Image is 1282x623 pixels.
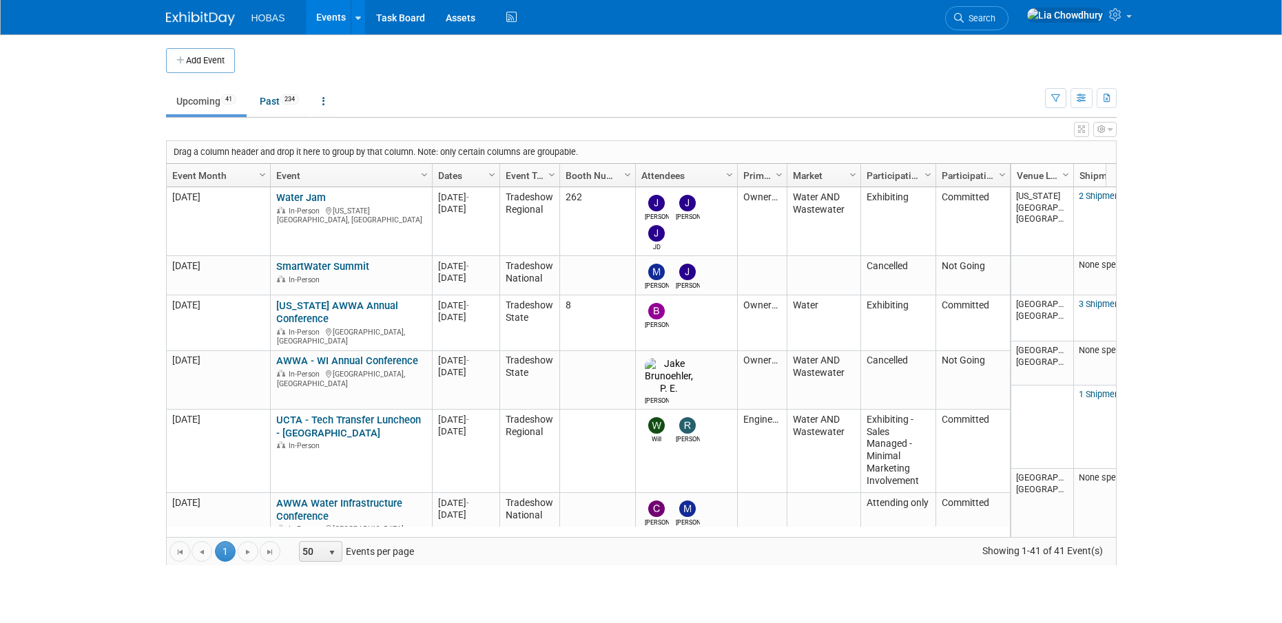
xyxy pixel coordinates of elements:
[281,541,428,562] span: Events per page
[679,195,696,211] img: Jeffrey LeBlanc
[499,295,559,350] td: Tradeshow State
[676,280,700,291] div: Jeffrey LeBlanc
[242,547,254,558] span: Go to the next page
[499,351,559,410] td: Tradeshow State
[648,303,665,319] img: Bryant Welch
[645,211,669,222] div: Joe Tipton
[1079,472,1137,483] span: None specified
[289,370,324,379] span: In-Person
[737,295,787,350] td: Owners/Engineers
[167,141,1116,163] div: Drag a column header and drop it here to group by that column. Note: only certain columns are gro...
[1079,191,1127,201] a: 2 Shipments
[499,493,559,582] td: Tradeshow National
[1079,299,1127,309] a: 3 Shipments
[935,256,1010,295] td: Not Going
[787,187,860,256] td: Water AND Wastewater
[289,275,324,284] span: In-Person
[466,300,469,310] span: -
[645,395,669,405] div: Jake Brunoehler, P. E.
[196,547,207,558] span: Go to the previous page
[167,493,270,582] td: [DATE]
[964,13,995,23] span: Search
[622,169,633,180] span: Column Settings
[860,256,935,295] td: Cancelled
[648,500,665,517] img: Christopher Shirazy
[289,207,324,215] span: In-Person
[172,164,261,187] a: Event Month
[774,169,785,180] span: Column Settings
[215,541,236,562] span: 1
[935,187,1010,256] td: Committed
[772,164,787,184] a: Column Settings
[486,169,497,180] span: Column Settings
[417,164,432,184] a: Column Settings
[860,351,935,410] td: Cancelled
[645,517,669,527] div: Christopher Shirazy
[499,256,559,295] td: Tradeshow National
[1079,260,1137,270] span: None specified
[276,164,423,187] a: Event
[787,295,860,350] td: Water
[277,370,285,377] img: In-Person Event
[466,261,469,271] span: -
[419,169,430,180] span: Column Settings
[166,88,247,114] a: Upcoming41
[1079,389,1122,399] a: 1 Shipment
[1011,469,1073,538] td: [GEOGRAPHIC_DATA], [GEOGRAPHIC_DATA]
[679,500,696,517] img: Mike Bussio
[257,169,268,180] span: Column Settings
[1011,187,1073,256] td: [US_STATE][GEOGRAPHIC_DATA], [GEOGRAPHIC_DATA]
[1058,164,1073,184] a: Column Settings
[167,295,270,350] td: [DATE]
[277,525,285,531] img: In-Person Event
[860,187,935,256] td: Exhibiting
[737,351,787,410] td: Owners/Engineers
[676,211,700,222] div: Jeffrey LeBlanc
[648,417,665,434] img: Will Stafford
[438,203,493,215] div: [DATE]
[867,164,927,187] a: Participation Type
[167,187,270,256] td: [DATE]
[438,272,493,284] div: [DATE]
[997,169,1008,180] span: Column Settings
[300,542,323,561] span: 50
[276,326,426,346] div: [GEOGRAPHIC_DATA], [GEOGRAPHIC_DATA]
[645,358,693,395] img: Jake Brunoehler, P. E.
[1011,295,1073,341] td: [GEOGRAPHIC_DATA], [GEOGRAPHIC_DATA]
[277,207,285,213] img: In-Person Event
[743,164,778,187] a: Primary Attendees
[1079,345,1137,355] span: None specified
[221,94,236,105] span: 41
[249,88,309,114] a: Past234
[438,260,493,272] div: [DATE]
[466,192,469,202] span: -
[645,434,669,444] div: Will Stafford
[920,164,935,184] a: Column Settings
[438,299,493,311] div: [DATE]
[860,410,935,493] td: Exhibiting - Sales Managed - Minimal Marketing Involvement
[845,164,860,184] a: Column Settings
[499,410,559,493] td: Tradeshow Regional
[559,187,635,256] td: 262
[438,414,493,425] div: [DATE]
[935,351,1010,410] td: Not Going
[238,541,258,562] a: Go to the next page
[438,366,493,378] div: [DATE]
[995,164,1010,184] a: Column Settings
[276,368,426,388] div: [GEOGRAPHIC_DATA], [GEOGRAPHIC_DATA]
[935,493,1010,582] td: Committed
[167,410,270,493] td: [DATE]
[438,509,493,520] div: [DATE]
[793,164,851,187] a: Market
[737,410,787,493] td: Engineers
[1017,164,1064,187] a: Venue Location
[679,417,696,434] img: Rene Garcia
[935,410,1010,493] td: Committed
[935,295,1010,350] td: Committed
[645,280,669,291] div: Mike Bussio
[167,351,270,410] td: [DATE]
[289,525,324,534] span: In-Person
[276,522,426,543] div: [GEOGRAPHIC_DATA], [GEOGRAPHIC_DATA]
[484,164,499,184] a: Column Settings
[438,425,493,437] div: [DATE]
